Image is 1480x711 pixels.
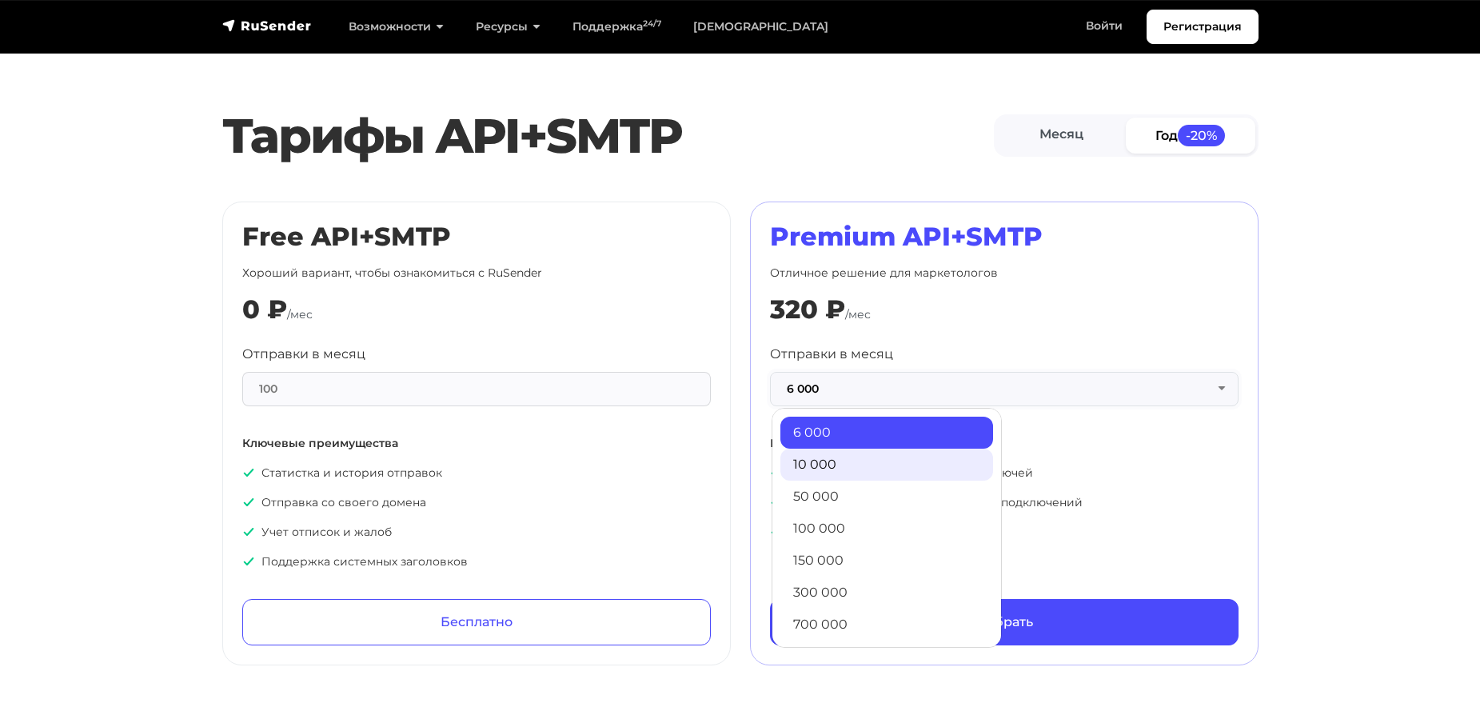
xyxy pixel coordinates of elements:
label: Отправки в месяц [770,345,893,364]
a: 6 000 [780,417,993,449]
sup: 24/7 [643,18,661,29]
a: Бесплатно [242,599,711,645]
img: icon-ok.svg [770,525,783,538]
a: Войти [1070,10,1139,42]
a: 300 000 [780,577,993,609]
ul: 6 000 [772,408,1002,648]
span: /мес [287,307,313,322]
a: Год [1126,118,1255,154]
p: Все что входит в «Free», плюс: [770,435,1239,452]
a: Регистрация [1147,10,1259,44]
p: Статистка и история отправок [242,465,711,481]
a: Ресурсы [460,10,556,43]
a: 100 000 [780,513,993,545]
img: icon-ok.svg [242,466,255,479]
a: Поддержка24/7 [556,10,677,43]
h2: Free API+SMTP [242,222,711,252]
p: Отправка со своего домена [242,494,711,511]
span: -20% [1178,125,1226,146]
a: 1 500 000 [780,641,993,673]
span: /мес [845,307,871,322]
img: icon-ok.svg [770,466,783,479]
label: Отправки в месяц [242,345,365,364]
p: Приоритетная поддержка [770,524,1239,541]
p: Неограниченное количество SMTP подключений [770,494,1239,511]
img: RuSender [222,18,312,34]
p: Учет отписок и жалоб [242,524,711,541]
a: 10 000 [780,449,993,481]
button: 6 000 [770,372,1239,406]
div: 0 ₽ [242,294,287,325]
p: Поддержка системных заголовков [242,553,711,570]
a: Возможности [333,10,460,43]
a: 150 000 [780,545,993,577]
a: Выбрать [770,599,1239,645]
a: 700 000 [780,609,993,641]
p: Ключевые преимущества [242,435,711,452]
div: 320 ₽ [770,294,845,325]
img: icon-ok.svg [770,496,783,509]
img: icon-ok.svg [242,525,255,538]
img: icon-ok.svg [242,555,255,568]
a: [DEMOGRAPHIC_DATA] [677,10,844,43]
h2: Тарифы API+SMTP [222,107,994,165]
a: 50 000 [780,481,993,513]
p: Хороший вариант, чтобы ознакомиться с RuSender [242,265,711,282]
p: Неограниченное количество API ключей [770,465,1239,481]
h2: Premium API+SMTP [770,222,1239,252]
img: icon-ok.svg [242,496,255,509]
p: Отличное решение для маркетологов [770,265,1239,282]
a: Месяц [997,118,1127,154]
